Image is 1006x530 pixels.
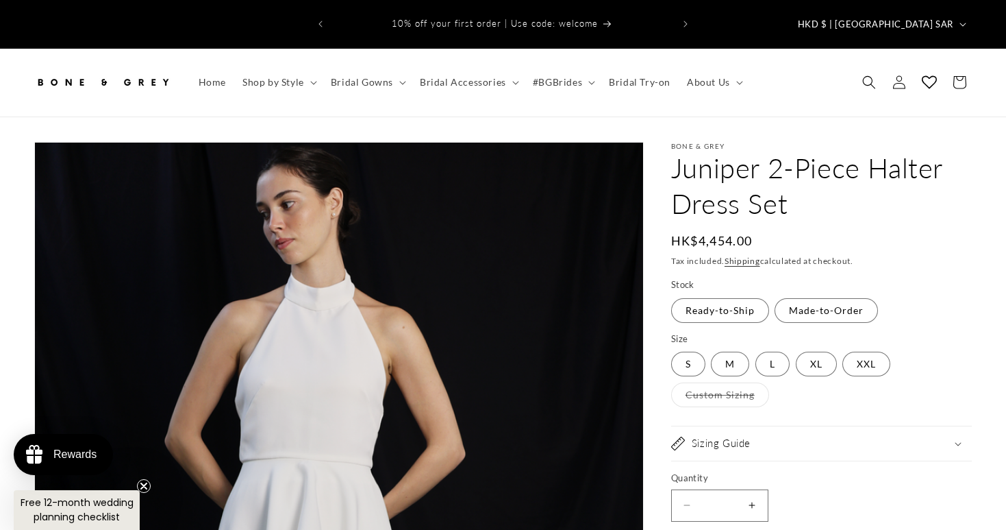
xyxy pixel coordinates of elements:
[671,142,972,150] p: Bone & Grey
[137,479,151,493] button: Close teaser
[725,256,760,266] a: Shipping
[609,76,670,88] span: Bridal Try-on
[323,68,412,97] summary: Bridal Gowns
[692,437,751,450] h2: Sizing Guide
[533,76,582,88] span: #BGBrides
[790,11,972,37] button: HKD $ | [GEOGRAPHIC_DATA] SAR
[711,352,749,376] label: M
[305,11,336,37] button: Previous announcement
[242,76,304,88] span: Shop by Style
[671,383,769,407] label: Custom Sizing
[671,472,972,485] label: Quantity
[29,62,177,103] a: Bone and Grey Bridal
[671,426,972,461] summary: Sizing Guide
[671,352,705,376] label: S
[601,68,679,97] a: Bridal Try-on
[798,18,953,32] span: HKD $ | [GEOGRAPHIC_DATA] SAR
[671,150,972,221] h1: Juniper 2-Piece Halter Dress Set
[671,333,690,346] legend: Size
[671,254,972,268] div: Tax included. calculated at checkout.
[854,67,884,97] summary: Search
[21,496,134,524] span: Free 12-month wedding planning checklist
[842,352,890,376] label: XXL
[671,232,752,250] span: HK$4,454.00
[420,76,506,88] span: Bridal Accessories
[755,352,790,376] label: L
[796,352,837,376] label: XL
[331,76,393,88] span: Bridal Gowns
[670,11,701,37] button: Next announcement
[392,18,598,29] span: 10% off your first order | Use code: welcome
[190,68,234,97] a: Home
[671,298,769,323] label: Ready-to-Ship
[34,67,171,97] img: Bone and Grey Bridal
[775,298,878,323] label: Made-to-Order
[687,76,730,88] span: About Us
[412,68,525,97] summary: Bridal Accessories
[671,278,696,292] legend: Stock
[525,68,601,97] summary: #BGBrides
[14,490,140,530] div: Free 12-month wedding planning checklistClose teaser
[679,68,749,97] summary: About Us
[53,448,97,461] div: Rewards
[199,76,226,88] span: Home
[234,68,323,97] summary: Shop by Style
